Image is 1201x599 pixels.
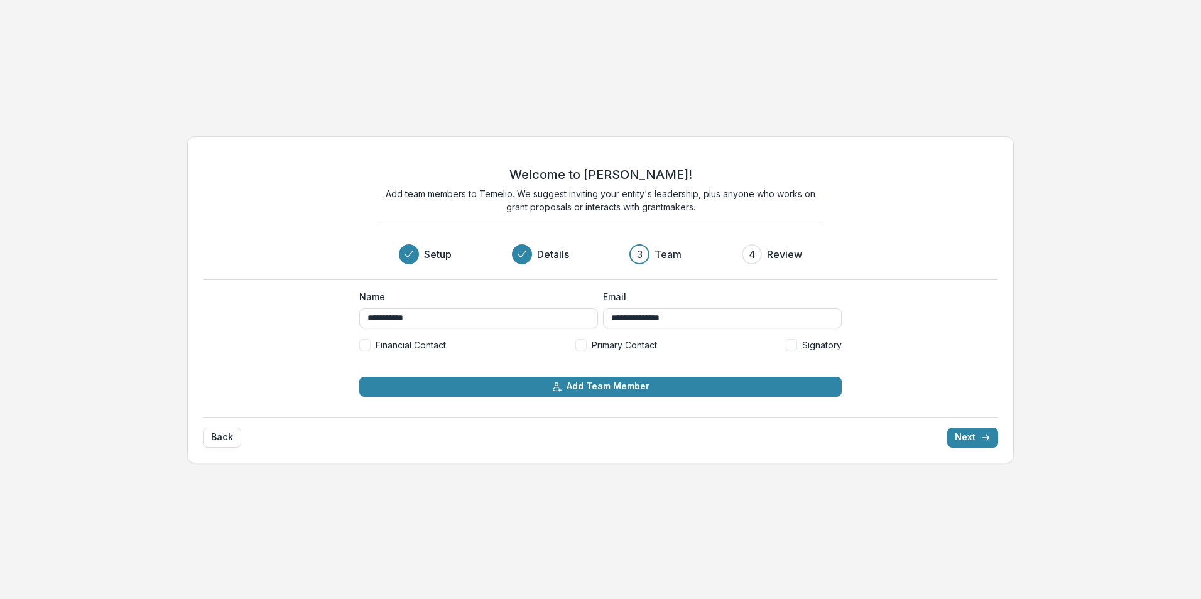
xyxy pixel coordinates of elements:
h3: Details [537,247,569,262]
button: Add Team Member [359,377,842,397]
h2: Welcome to [PERSON_NAME]! [509,167,692,182]
span: Signatory [802,338,842,352]
div: 4 [749,247,756,262]
p: Add team members to Temelio. We suggest inviting your entity's leadership, plus anyone who works ... [381,187,820,213]
span: Financial Contact [376,338,446,352]
h3: Review [767,247,802,262]
h3: Setup [424,247,452,262]
label: Name [359,290,590,303]
span: Primary Contact [592,338,657,352]
button: Next [947,428,998,448]
button: Back [203,428,241,448]
label: Email [603,290,834,303]
div: 3 [637,247,643,262]
h3: Team [655,247,682,262]
div: Progress [399,244,802,264]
